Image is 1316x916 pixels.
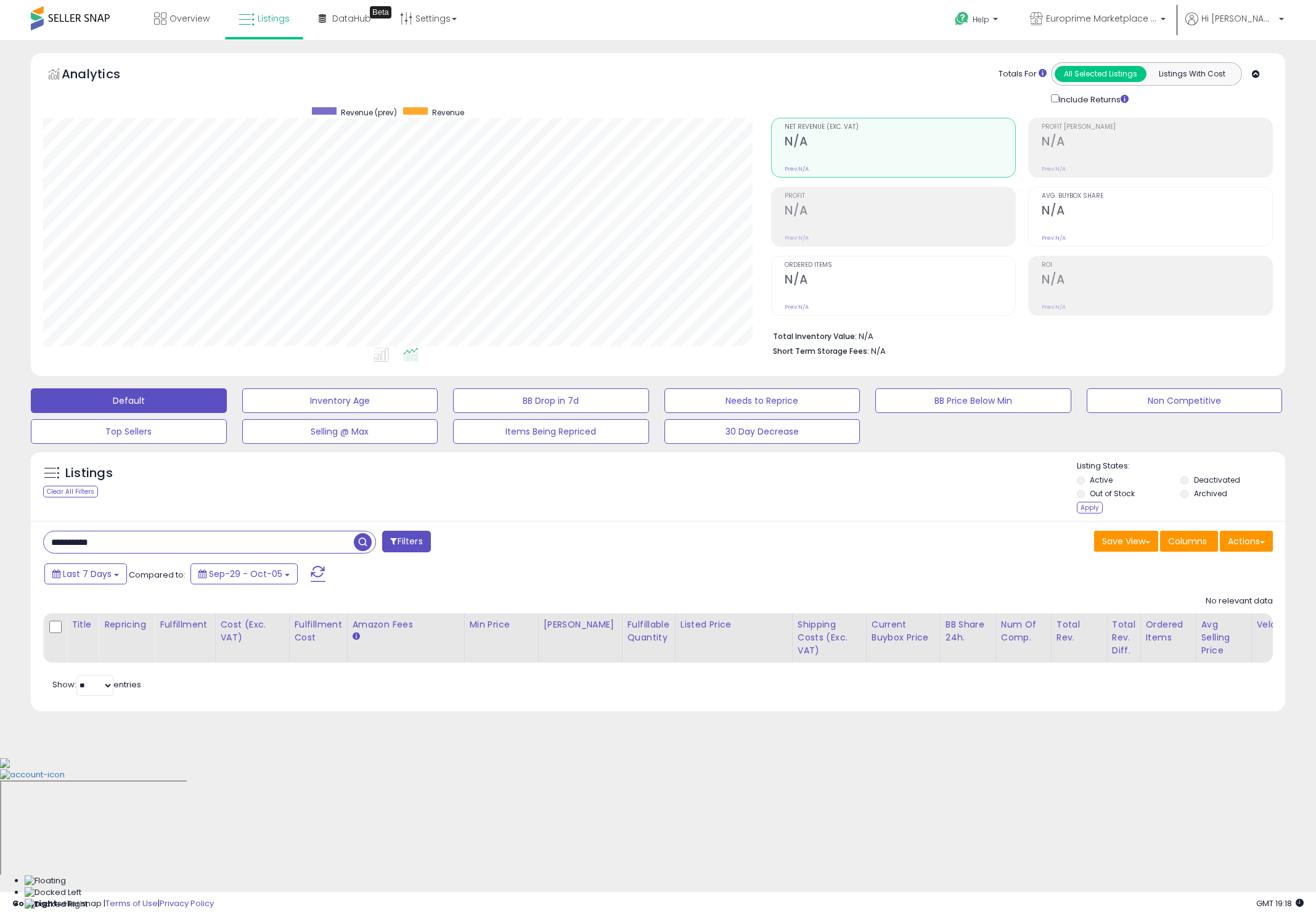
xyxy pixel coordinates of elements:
h2: N/A [785,272,1015,289]
span: Ordered Items [785,262,1015,269]
div: Min Price [470,618,533,631]
div: Apply [1077,502,1103,513]
span: Net Revenue (Exc. VAT) [785,124,1015,131]
h5: Analytics [62,65,144,86]
button: Columns [1160,531,1218,552]
button: BB Price Below Min [875,388,1071,413]
span: Columns [1168,535,1207,547]
label: Active [1090,475,1113,485]
small: Prev: N/A [785,234,809,242]
button: BB Drop in 7d [453,388,649,413]
i: Get Help [954,11,970,27]
div: Fulfillable Quantity [627,618,670,644]
small: Prev: N/A [785,165,809,173]
h2: N/A [1042,203,1272,220]
span: Sep-29 - Oct-05 [209,568,282,580]
a: Help [945,2,1010,40]
label: Deactivated [1194,475,1240,485]
label: Archived [1194,488,1227,499]
img: Docked Right [25,899,88,910]
span: Revenue [432,107,464,118]
button: Sep-29 - Oct-05 [190,563,298,584]
div: Tooltip anchor [370,6,391,18]
span: Hi [PERSON_NAME] [1201,12,1275,25]
p: Listing States: [1077,460,1285,472]
small: Prev: N/A [1042,234,1066,242]
div: Ordered Items [1146,618,1191,644]
small: Prev: N/A [1042,303,1066,311]
span: Profit [785,193,1015,200]
div: Avg Selling Price [1201,618,1246,657]
div: Clear All Filters [43,486,98,497]
span: Compared to: [129,569,186,581]
div: Total Rev. [1056,618,1101,644]
small: Prev: N/A [785,303,809,311]
div: Cost (Exc. VAT) [221,618,284,644]
li: N/A [773,328,1264,343]
span: Overview [170,12,210,25]
div: Title [72,618,94,631]
button: 30 Day Decrease [664,419,860,444]
span: Revenue (prev) [341,107,397,118]
button: Inventory Age [242,388,438,413]
div: No relevant data [1206,595,1273,607]
h2: N/A [785,134,1015,151]
button: Last 7 Days [44,563,127,584]
div: Fulfillment [160,618,210,631]
span: Show: entries [52,679,141,690]
h2: N/A [1042,134,1272,151]
div: Velocity [1257,618,1302,631]
div: Listed Price [680,618,787,631]
div: Total Rev. Diff. [1112,618,1135,657]
button: Actions [1220,531,1273,552]
span: Avg. Buybox Share [1042,193,1272,200]
div: [PERSON_NAME] [544,618,617,631]
b: Total Inventory Value: [773,331,857,341]
span: Last 7 Days [63,568,112,580]
img: Floating [25,875,66,887]
label: Out of Stock [1090,488,1135,499]
div: Amazon Fees [353,618,459,631]
button: Top Sellers [31,419,227,444]
span: Profit [PERSON_NAME] [1042,124,1272,131]
button: Selling @ Max [242,419,438,444]
button: Items Being Repriced [453,419,649,444]
div: Totals For [999,68,1047,80]
button: All Selected Listings [1055,66,1146,82]
div: Shipping Costs (Exc. VAT) [798,618,861,657]
a: Hi [PERSON_NAME] [1185,12,1284,40]
small: Prev: N/A [1042,165,1066,173]
button: Default [31,388,227,413]
h5: Listings [65,465,113,482]
div: Repricing [104,618,149,631]
h2: N/A [1042,272,1272,289]
div: BB Share 24h. [946,618,991,644]
div: Current Buybox Price [872,618,935,644]
span: Listings [258,12,290,25]
button: Save View [1094,531,1158,552]
span: Europrime Marketplace - IT [1046,12,1157,25]
button: Filters [382,531,430,552]
b: Short Term Storage Fees: [773,346,869,356]
small: Amazon Fees. [353,631,360,642]
button: Listings With Cost [1146,66,1238,82]
span: N/A [871,345,886,357]
img: Docked Left [25,887,81,899]
div: Fulfillment Cost [295,618,342,644]
button: Non Competitive [1087,388,1283,413]
span: ROI [1042,262,1272,269]
button: Needs to Reprice [664,388,860,413]
h2: N/A [785,203,1015,220]
span: Help [973,14,989,25]
span: DataHub [332,12,371,25]
div: Num of Comp. [1001,618,1046,644]
div: Include Returns [1042,92,1143,105]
